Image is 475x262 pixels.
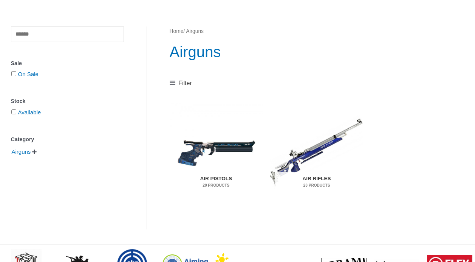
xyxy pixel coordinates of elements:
a: Filter [170,78,192,89]
a: On Sale [18,71,39,77]
a: Home [170,28,184,34]
a: Available [18,109,41,115]
a: Visit product category Air Pistols [170,103,263,201]
span: Airguns [11,145,32,158]
a: Visit product category Air Rifles [270,103,363,201]
div: Sale [11,58,124,69]
mark: 23 Products [275,182,358,188]
h2: Air Rifles [275,172,358,192]
input: Available [11,109,16,114]
span:  [32,149,37,154]
h1: Airguns [170,41,464,62]
div: Category [11,134,124,145]
span: Filter [178,78,192,89]
h2: Air Pistols [175,172,257,192]
input: On Sale [11,71,16,76]
nav: Breadcrumb [170,27,464,36]
div: Stock [11,96,124,107]
a: Airguns [11,148,32,154]
img: Air Pistols [170,103,263,201]
mark: 20 Products [175,182,257,188]
img: Air Rifles [270,103,363,201]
